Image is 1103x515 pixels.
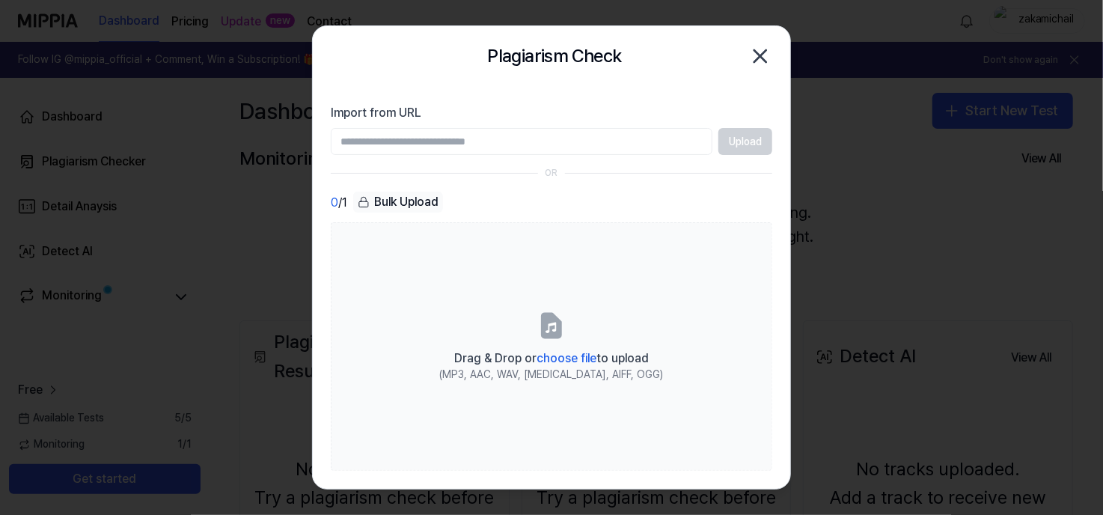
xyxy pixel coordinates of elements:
[487,42,621,70] h2: Plagiarism Check
[546,167,558,180] div: OR
[353,192,443,213] button: Bulk Upload
[331,104,772,122] label: Import from URL
[454,351,649,365] span: Drag & Drop or to upload
[331,192,347,213] div: / 1
[331,194,338,212] span: 0
[440,368,664,383] div: (MP3, AAC, WAV, [MEDICAL_DATA], AIFF, OGG)
[537,351,596,365] span: choose file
